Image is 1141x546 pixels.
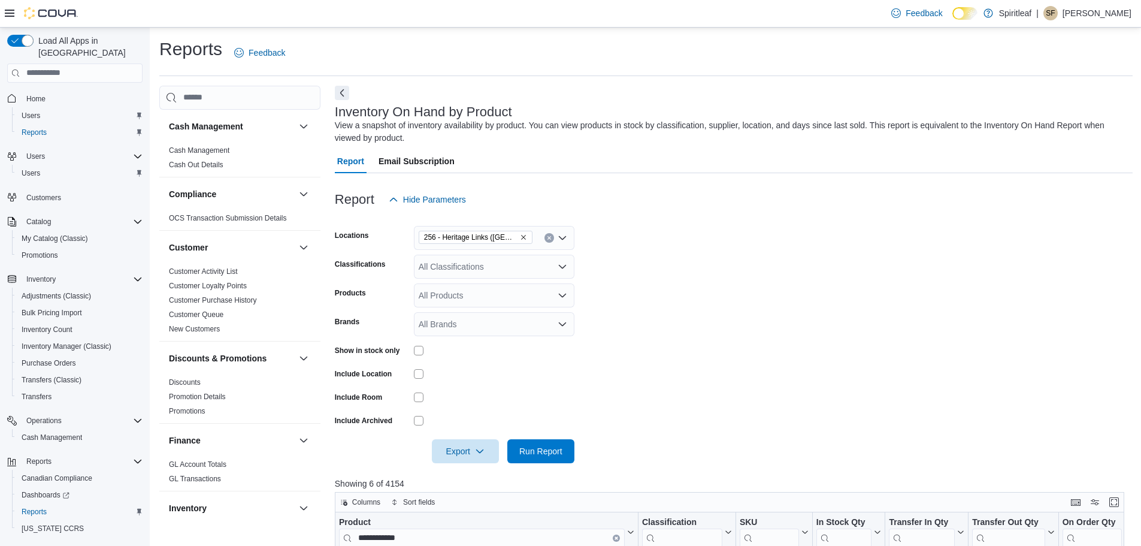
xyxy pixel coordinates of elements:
[1107,495,1121,509] button: Enter fullscreen
[169,242,208,254] h3: Customer
[22,433,82,442] span: Cash Management
[12,230,147,247] button: My Catalog (Classic)
[169,324,220,334] span: New Customers
[17,322,77,337] a: Inventory Count
[2,148,147,165] button: Users
[22,392,52,402] span: Transfers
[169,295,257,305] span: Customer Purchase History
[22,215,143,229] span: Catalog
[12,304,147,321] button: Bulk Pricing Import
[2,271,147,288] button: Inventory
[169,188,216,200] h3: Compliance
[22,251,58,260] span: Promotions
[339,517,625,528] div: Product
[972,517,1045,528] div: Transfer Out Qty
[424,231,517,243] span: 256 - Heritage Links ([GEOGRAPHIC_DATA])
[384,188,471,212] button: Hide Parameters
[519,445,562,457] span: Run Report
[169,213,287,223] span: OCS Transaction Submission Details
[169,435,201,447] h3: Finance
[558,319,567,329] button: Open list of options
[159,211,320,230] div: Compliance
[17,430,143,445] span: Cash Management
[419,231,532,244] span: 256 - Heritage Links (Edmonton)
[169,378,201,387] span: Discounts
[816,517,872,528] div: In Stock Qty
[17,390,56,404] a: Transfers
[17,356,143,370] span: Purchase Orders
[22,190,143,205] span: Customers
[12,429,147,446] button: Cash Management
[17,108,45,123] a: Users
[22,149,50,164] button: Users
[12,355,147,372] button: Purchase Orders
[296,351,311,366] button: Discounts & Promotions
[169,188,294,200] button: Compliance
[296,433,311,448] button: Finance
[952,7,977,20] input: Dark Mode
[335,346,400,355] label: Show in stock only
[12,470,147,487] button: Canadian Compliance
[17,471,97,485] a: Canadian Compliance
[22,191,66,205] a: Customers
[296,501,311,515] button: Inventory
[169,281,247,291] span: Customer Loyalty Points
[26,94,46,104] span: Home
[2,412,147,429] button: Operations
[249,47,285,59] span: Feedback
[22,91,143,106] span: Home
[22,111,40,120] span: Users
[17,339,116,354] a: Inventory Manager (Classic)
[169,310,223,319] span: Customer Queue
[22,92,50,106] a: Home
[169,475,221,483] a: GL Transactions
[335,86,349,100] button: Next
[379,149,455,173] span: Email Subscription
[335,317,359,327] label: Brands
[169,407,205,415] a: Promotions
[22,414,66,428] button: Operations
[296,187,311,201] button: Compliance
[12,487,147,503] a: Dashboards
[335,119,1127,144] div: View a snapshot of inventory availability by product. You can view products in stock by classific...
[1088,495,1102,509] button: Display options
[335,231,369,240] label: Locations
[22,342,111,351] span: Inventory Manager (Classic)
[613,534,620,541] button: Clear input
[17,248,63,263] a: Promotions
[17,125,52,140] a: Reports
[296,119,311,134] button: Cash Management
[22,215,56,229] button: Catalog
[169,120,294,132] button: Cash Management
[1043,6,1058,20] div: Sara F
[12,124,147,141] button: Reports
[335,416,392,426] label: Include Archived
[169,378,201,387] a: Discounts
[17,339,143,354] span: Inventory Manager (Classic)
[17,289,96,303] a: Adjustments (Classic)
[17,125,143,140] span: Reports
[558,233,567,243] button: Open list of options
[335,192,374,207] h3: Report
[337,149,364,173] span: Report
[169,214,287,222] a: OCS Transaction Submission Details
[26,193,61,203] span: Customers
[558,291,567,300] button: Open list of options
[17,488,74,502] a: Dashboards
[17,289,143,303] span: Adjustments (Classic)
[26,274,56,284] span: Inventory
[22,358,76,368] span: Purchase Orders
[169,435,294,447] button: Finance
[169,146,229,155] a: Cash Management
[169,146,229,155] span: Cash Management
[22,128,47,137] span: Reports
[335,393,382,402] label: Include Room
[169,460,226,469] a: GL Account Totals
[17,231,93,246] a: My Catalog (Classic)
[26,457,52,466] span: Reports
[403,194,466,206] span: Hide Parameters
[17,166,143,180] span: Users
[335,260,386,269] label: Classifications
[22,507,47,517] span: Reports
[169,242,294,254] button: Customer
